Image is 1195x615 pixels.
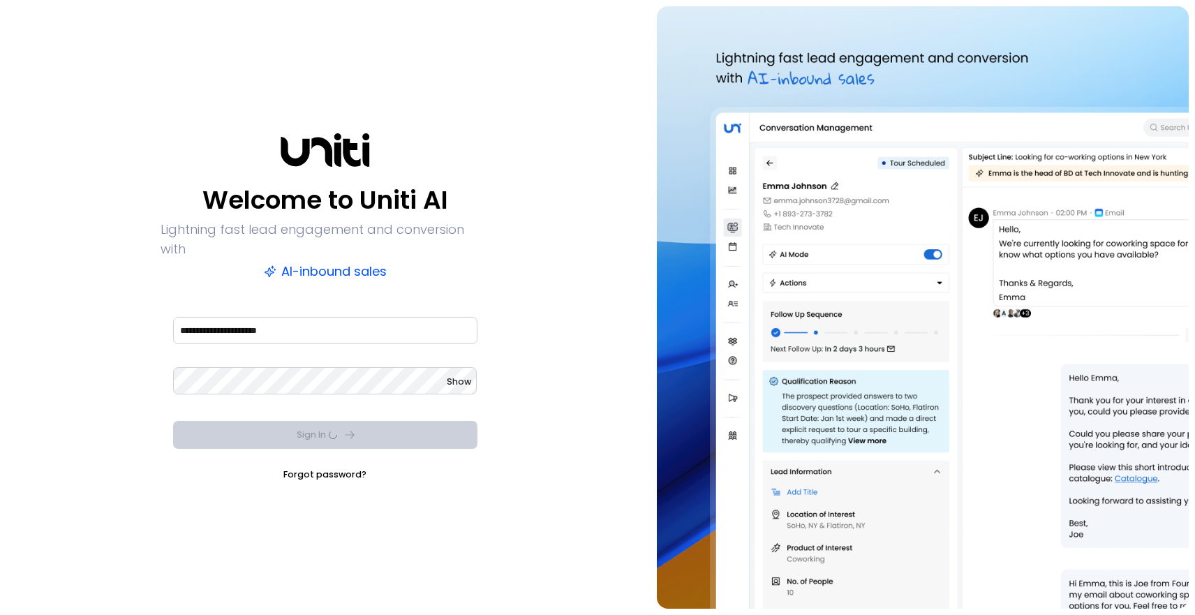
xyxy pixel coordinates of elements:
[283,468,366,482] a: Forgot password?
[264,262,387,281] p: AI-inbound sales
[202,184,448,217] p: Welcome to Uniti AI
[447,376,471,387] span: Show
[657,6,1189,609] img: auth-hero.png
[161,220,490,259] p: Lightning fast lead engagement and conversion with
[447,375,471,389] button: Show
